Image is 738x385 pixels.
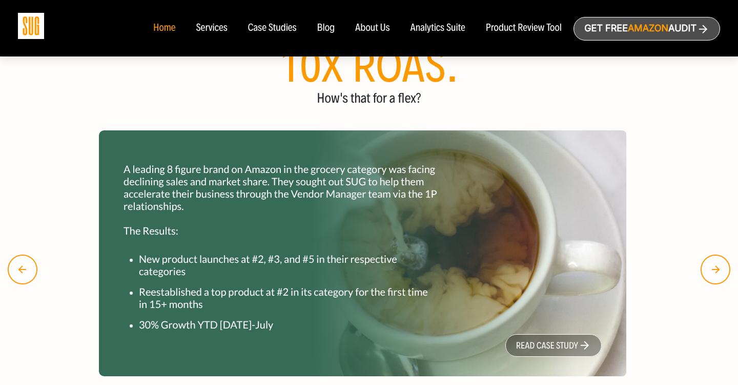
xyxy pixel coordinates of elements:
a: read case study [505,334,602,357]
p: Reestablished a top product at #2 in its category for the first time in 15+ months [139,286,437,311]
a: Analytics Suite [411,23,465,34]
img: Sug [18,13,44,39]
img: Left [8,255,37,284]
a: Home [153,23,175,34]
a: Case Studies [248,23,297,34]
p: A leading 8 figure brand on Amazon in the grocery category was facing declining sales and market ... [124,163,437,237]
p: New product launches at #2, #3, and #5 in their respective categories [139,253,437,278]
p: 30% Growth YTD [DATE]-July [139,319,437,331]
a: Get freeAmazonAudit [573,17,720,41]
span: How's that for a flex? [317,90,421,106]
a: About Us [355,23,390,34]
a: Blog [317,23,335,34]
span: Amazon [628,23,668,34]
a: Services [196,23,227,34]
a: Product Review Tool [486,23,562,34]
img: right [701,255,730,284]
